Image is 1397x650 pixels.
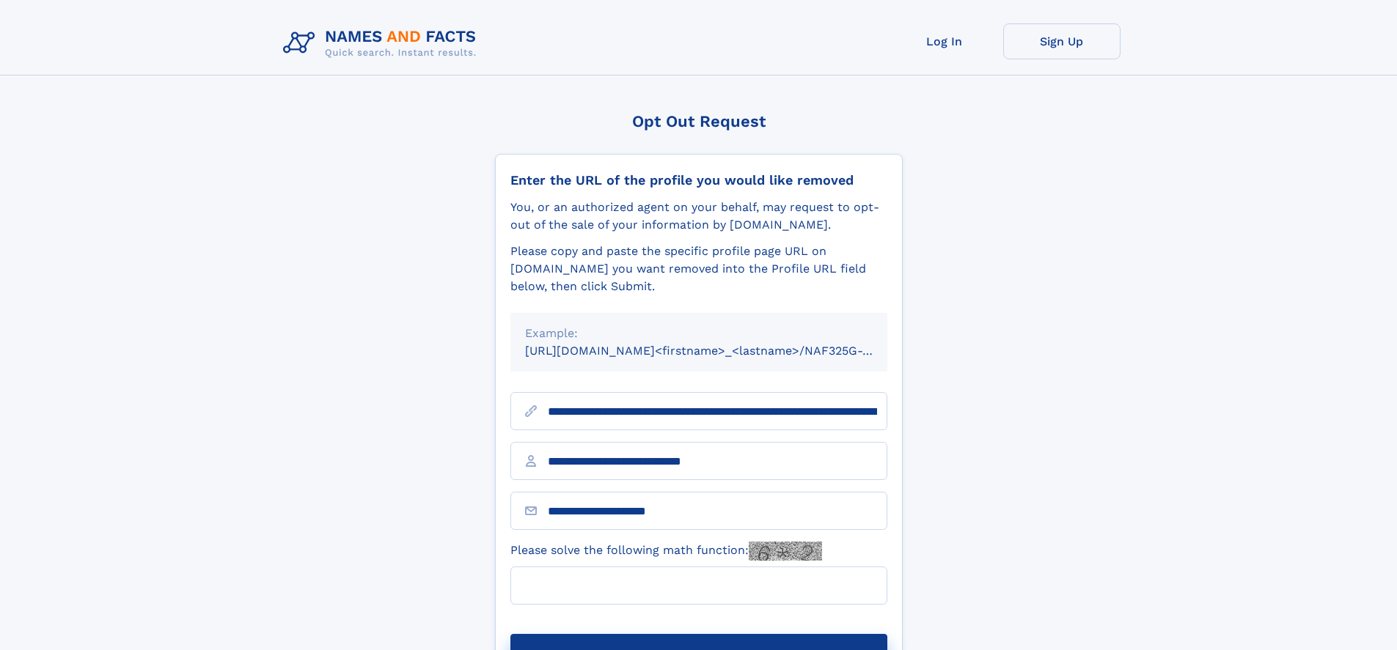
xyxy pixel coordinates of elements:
div: Example: [525,325,873,342]
a: Log In [886,23,1003,59]
div: Opt Out Request [495,112,903,130]
small: [URL][DOMAIN_NAME]<firstname>_<lastname>/NAF325G-xxxxxxxx [525,344,915,358]
img: Logo Names and Facts [277,23,488,63]
div: You, or an authorized agent on your behalf, may request to opt-out of the sale of your informatio... [510,199,887,234]
label: Please solve the following math function: [510,542,822,561]
div: Enter the URL of the profile you would like removed [510,172,887,188]
a: Sign Up [1003,23,1121,59]
div: Please copy and paste the specific profile page URL on [DOMAIN_NAME] you want removed into the Pr... [510,243,887,295]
